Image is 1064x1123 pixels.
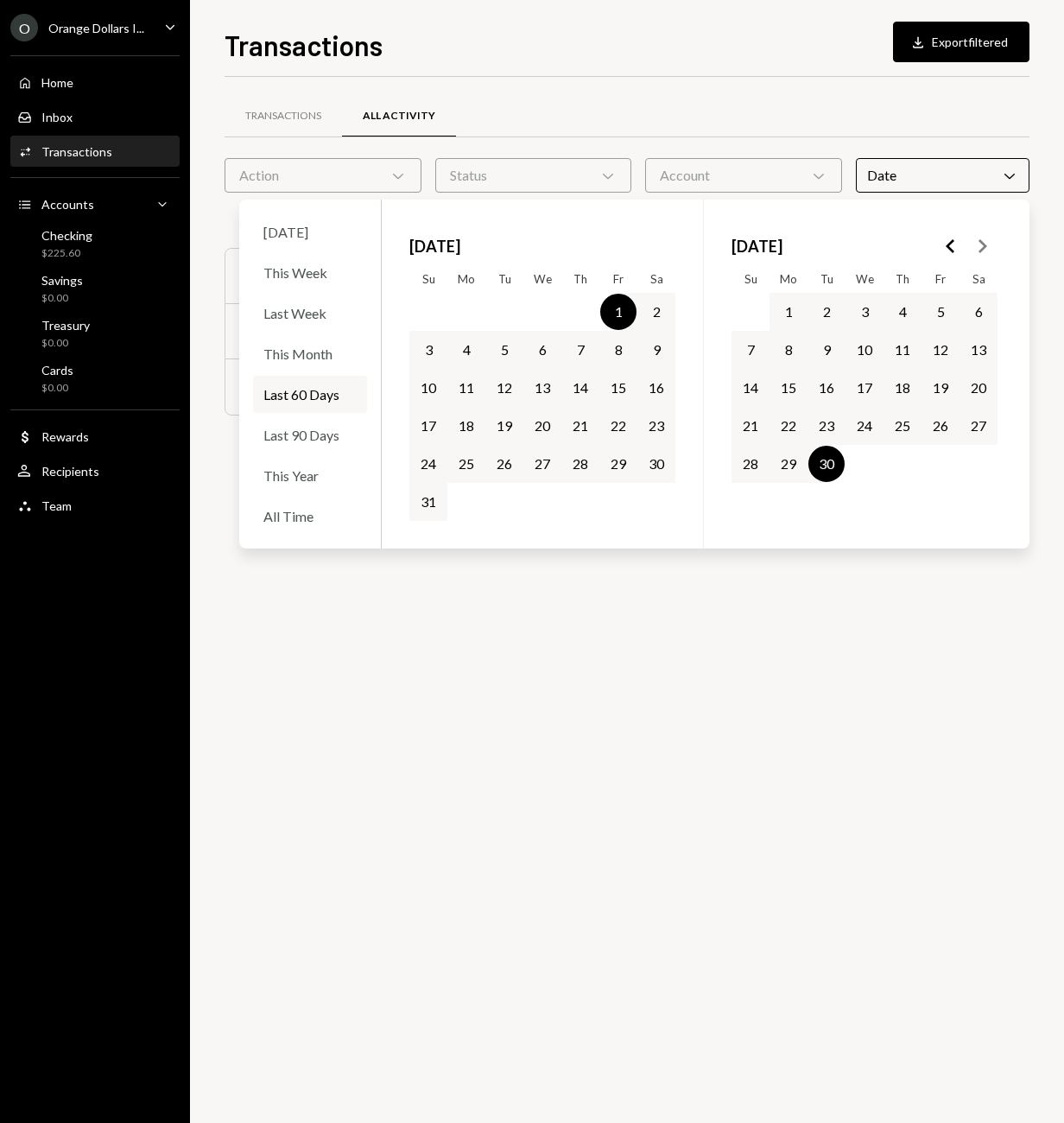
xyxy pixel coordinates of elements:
[884,408,921,444] button: Thursday, September 25th, 2025, selected
[921,265,959,293] th: Friday
[638,370,674,406] button: Saturday, August 16th, 2025, selected
[524,332,560,368] button: Wednesday, August 6th, 2025, selected
[486,370,522,406] button: Tuesday, August 12th, 2025, selected
[41,246,92,261] div: $225.60
[562,408,598,444] button: Thursday, August 21st, 2025, selected
[10,188,180,219] a: Accounts
[253,295,367,332] div: Last Week
[410,446,446,482] button: Sunday, August 24th, 2025, selected
[225,249,535,304] th: Type
[253,376,367,413] div: Last 60 Days
[845,265,883,293] th: Wednesday
[645,158,842,193] div: Account
[225,28,383,62] h1: Transactions
[41,110,73,124] div: Inbox
[770,408,807,444] button: Monday, September 22nd, 2025, selected
[435,158,632,193] div: Status
[524,446,560,482] button: Wednesday, August 27th, 2025, selected
[41,197,94,212] div: Accounts
[447,265,485,293] th: Monday
[846,408,883,444] button: Wednesday, September 24th, 2025, selected
[732,332,769,368] button: Sunday, September 7th, 2025, selected
[732,408,769,444] button: Sunday, September 21st, 2025, selected
[41,291,83,306] div: $0.00
[41,228,92,243] div: Checking
[363,109,435,124] div: All Activity
[41,273,83,288] div: Savings
[600,408,636,444] button: Friday, August 22nd, 2025, selected
[770,332,807,368] button: Monday, September 8th, 2025, selected
[410,484,446,520] button: Sunday, August 31st, 2025, selected
[856,158,1029,193] div: Date
[10,136,180,167] a: Transactions
[41,498,72,513] div: Team
[922,332,959,368] button: Friday, September 12th, 2025, selected
[922,370,959,406] button: Friday, September 19th, 2025, selected
[808,446,845,482] button: Today, Tuesday, September 30th, 2025, selected
[959,265,997,293] th: Saturday
[960,408,997,444] button: Saturday, September 27th, 2025, selected
[225,94,342,138] a: Transactions
[10,223,180,264] a: Checking$225.60
[562,332,598,368] button: Thursday, August 7th, 2025, selected
[524,370,560,406] button: Wednesday, August 13th, 2025, selected
[769,265,807,293] th: Monday
[253,498,367,535] div: All Time
[600,332,636,368] button: Friday, August 8th, 2025, selected
[846,332,883,368] button: Wednesday, September 10th, 2025, selected
[731,265,997,521] table: September 2025
[253,254,367,291] div: This Week
[41,336,90,351] div: $0.00
[41,144,112,159] div: Transactions
[893,22,1029,62] button: Exportfiltered
[10,14,38,41] div: O
[807,265,845,293] th: Tuesday
[883,265,921,293] th: Thursday
[599,265,637,293] th: Friday
[731,227,782,265] span: [DATE]
[10,67,180,98] a: Home
[41,318,90,333] div: Treasury
[225,158,421,193] div: Action
[485,265,523,293] th: Tuesday
[253,457,367,494] div: This Year
[523,265,561,293] th: Wednesday
[808,332,845,368] button: Tuesday, September 9th, 2025, selected
[41,381,73,396] div: $0.00
[637,265,675,293] th: Saturday
[732,370,769,406] button: Sunday, September 14th, 2025, selected
[41,464,99,479] div: Recipients
[410,408,446,444] button: Sunday, August 17th, 2025, selected
[770,294,807,330] button: Monday, September 1st, 2025, selected
[409,265,447,293] th: Sunday
[562,446,598,482] button: Thursday, August 28th, 2025, selected
[808,408,845,444] button: Tuesday, September 23rd, 2025, selected
[448,408,484,444] button: Monday, August 18th, 2025, selected
[846,294,883,330] button: Wednesday, September 3rd, 2025, selected
[10,358,180,399] a: Cards$0.00
[342,94,456,138] a: All Activity
[600,446,636,482] button: Friday, August 29th, 2025, selected
[922,408,959,444] button: Friday, September 26th, 2025, selected
[561,265,599,293] th: Thursday
[10,313,180,354] a: Treasury$0.00
[448,446,484,482] button: Monday, August 25th, 2025, selected
[409,227,460,265] span: [DATE]
[770,446,807,482] button: Monday, September 29th, 2025, selected
[638,294,674,330] button: Saturday, August 2nd, 2025, selected
[253,416,367,454] div: Last 90 Days
[245,109,321,124] div: Transactions
[410,370,446,406] button: Sunday, August 10th, 2025, selected
[732,446,769,482] button: Sunday, September 28th, 2025, selected
[935,231,966,262] button: Go to the Previous Month
[410,332,446,368] button: Sunday, August 3rd, 2025, selected
[960,370,997,406] button: Saturday, September 20th, 2025, selected
[10,421,180,452] a: Rewards
[638,408,674,444] button: Saturday, August 23rd, 2025, selected
[409,265,675,521] table: August 2025
[41,363,73,378] div: Cards
[10,101,180,132] a: Inbox
[448,370,484,406] button: Monday, August 11th, 2025, selected
[600,294,636,330] button: Friday, August 1st, 2025, selected
[524,408,560,444] button: Wednesday, August 20th, 2025, selected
